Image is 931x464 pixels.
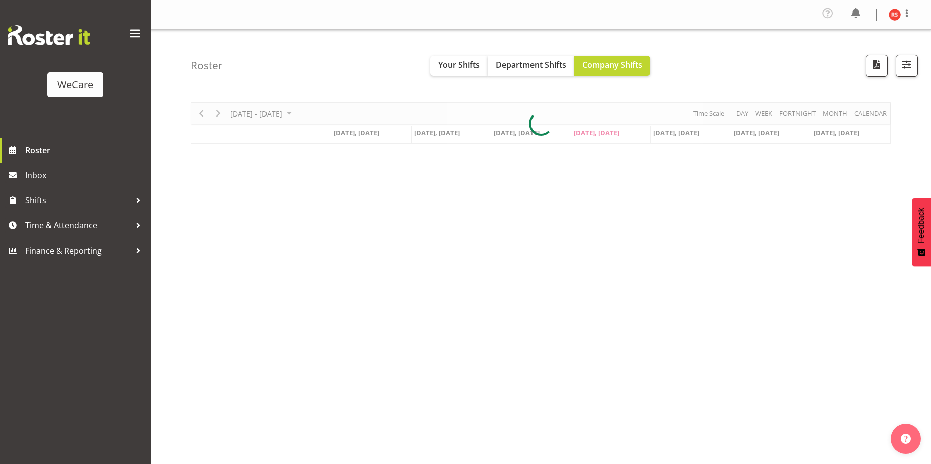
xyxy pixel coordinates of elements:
button: Download a PDF of the roster according to the set date range. [866,55,888,77]
span: Shifts [25,193,130,208]
img: Rosterit website logo [8,25,90,45]
button: Filter Shifts [896,55,918,77]
button: Your Shifts [430,56,488,76]
span: Roster [25,143,146,158]
button: Company Shifts [574,56,650,76]
img: rhianne-sharples11255.jpg [889,9,901,21]
img: help-xxl-2.png [901,434,911,444]
span: Inbox [25,168,146,183]
div: WeCare [57,77,93,92]
span: Time & Attendance [25,218,130,233]
button: Feedback - Show survey [912,198,931,266]
h4: Roster [191,60,223,71]
span: Your Shifts [438,59,480,70]
button: Department Shifts [488,56,574,76]
span: Company Shifts [582,59,642,70]
span: Finance & Reporting [25,243,130,258]
span: Department Shifts [496,59,566,70]
span: Feedback [917,208,926,243]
